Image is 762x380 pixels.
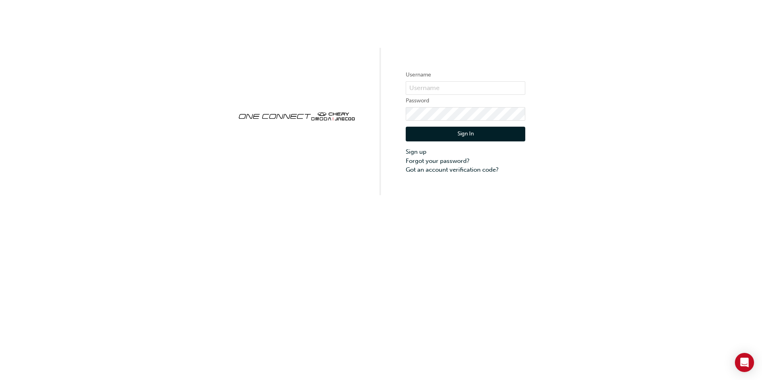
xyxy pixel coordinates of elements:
[406,81,525,95] input: Username
[406,165,525,174] a: Got an account verification code?
[406,157,525,166] a: Forgot your password?
[735,353,754,372] div: Open Intercom Messenger
[406,147,525,157] a: Sign up
[406,127,525,142] button: Sign In
[406,70,525,80] label: Username
[406,96,525,106] label: Password
[237,105,356,126] img: oneconnect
